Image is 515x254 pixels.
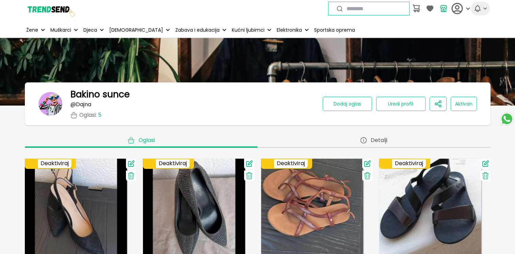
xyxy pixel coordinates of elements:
[26,27,38,34] p: Žene
[83,27,97,34] p: Djeca
[79,112,101,118] p: Oglasi :
[232,27,264,34] p: Kućni ljubimci
[277,27,302,34] p: Elektronika
[174,22,228,37] button: Zabava i edukacija
[25,22,46,37] button: Žene
[451,97,477,111] button: Aktivan
[70,101,91,108] p: @ Dajna
[275,22,310,37] button: Elektronika
[98,111,101,119] span: 5
[175,27,220,34] p: Zabava i edukacija
[334,100,361,107] span: Dodaj oglas
[108,22,171,37] button: [DEMOGRAPHIC_DATA]
[70,89,130,99] h1: Bakino sunce
[230,22,273,37] button: Kućni ljubimci
[371,137,387,144] span: Detalji
[50,27,71,34] p: Muškarci
[323,97,372,111] button: Dodaj oglas
[109,27,163,34] p: [DEMOGRAPHIC_DATA]
[49,22,79,37] button: Muškarci
[38,92,62,116] img: banner
[313,22,356,37] a: Sportska oprema
[376,97,425,111] button: Uredi profil
[82,22,105,37] button: Djeca
[139,137,155,144] span: Oglasi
